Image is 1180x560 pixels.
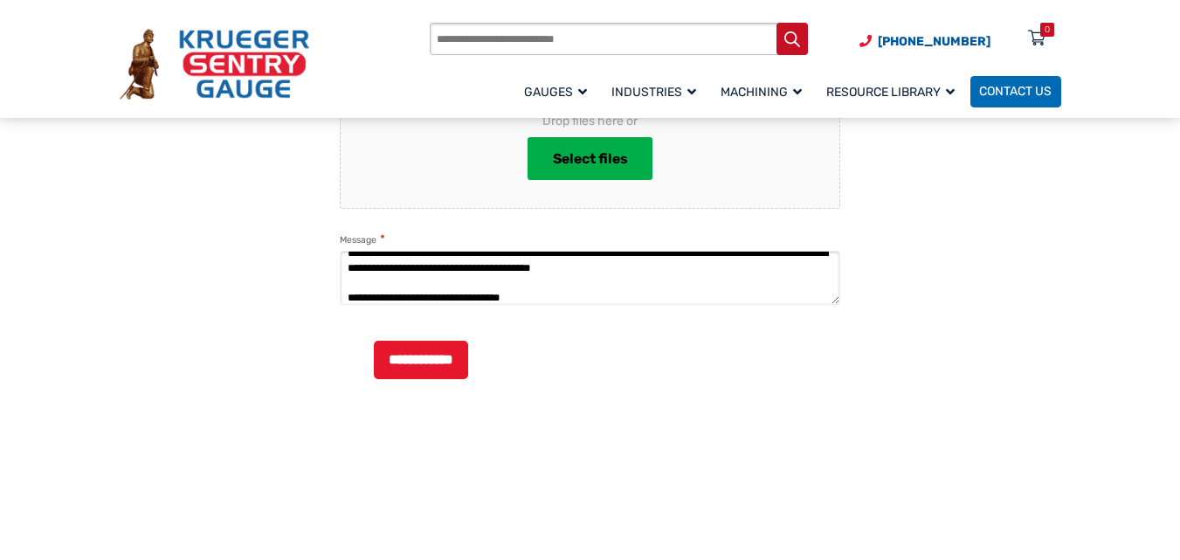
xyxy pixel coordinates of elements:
span: Machining [721,85,802,100]
img: Krueger Sentry Gauge [120,29,309,99]
a: Industries [603,73,712,109]
span: Industries [611,85,696,100]
a: Phone Number (920) 434-8860 [859,32,990,51]
span: [PHONE_NUMBER] [878,34,990,49]
a: Machining [712,73,818,109]
label: Message [340,232,384,248]
a: Gauges [515,73,603,109]
span: Drop files here or [369,112,811,130]
span: Contact Us [979,85,1052,100]
a: Contact Us [970,76,1061,107]
a: Resource Library [818,73,970,109]
span: Gauges [524,85,587,100]
button: select files, file [528,137,652,181]
span: Resource Library [826,85,955,100]
div: 0 [1045,23,1050,37]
